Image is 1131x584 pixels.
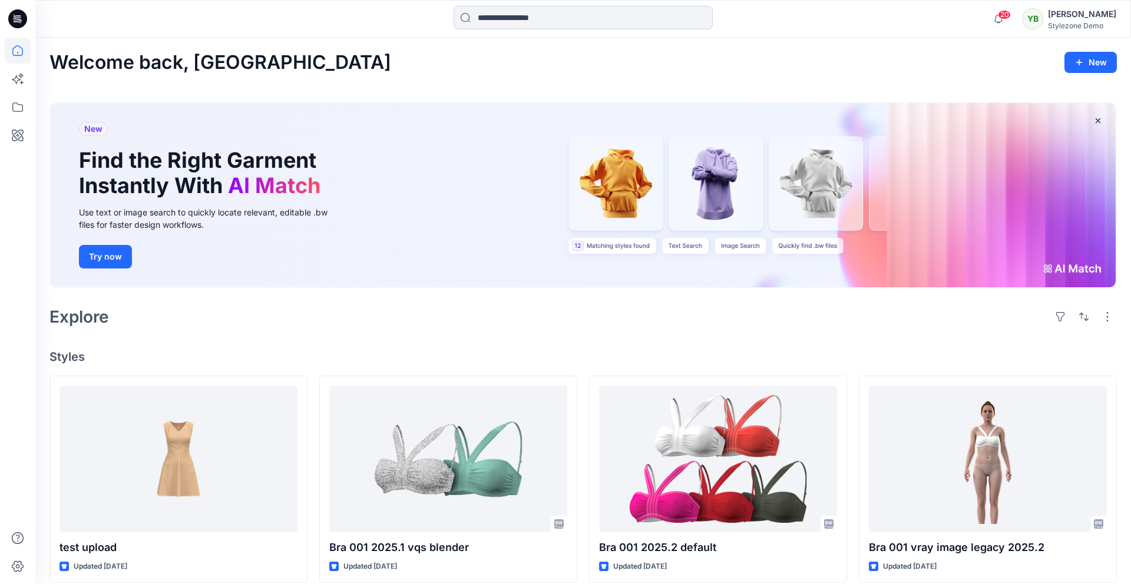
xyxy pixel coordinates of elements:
div: YB [1022,8,1043,29]
div: [PERSON_NAME] [1048,7,1116,21]
p: Bra 001 vray image legacy 2025.2 [869,539,1107,556]
button: Try now [79,245,132,268]
p: Updated [DATE] [74,560,127,573]
h4: Styles [49,350,1117,364]
a: test upload [59,386,297,532]
p: Bra 001 2025.2 default [599,539,837,556]
h2: Welcome back, [GEOGRAPHIC_DATA] [49,52,391,74]
h2: Explore [49,307,109,326]
div: Use text or image search to quickly locate relevant, editable .bw files for faster design workflows. [79,206,344,231]
span: AI Match [228,172,320,198]
span: 20 [998,10,1011,19]
span: New [84,122,102,136]
p: Updated [DATE] [883,560,937,573]
p: Updated [DATE] [613,560,667,573]
p: test upload [59,539,297,556]
div: Stylezone Demo [1048,21,1116,30]
h1: Find the Right Garment Instantly With [79,148,326,198]
a: Bra 001 2025.1 vqs blender [329,386,567,532]
button: New [1064,52,1117,73]
p: Updated [DATE] [343,560,397,573]
p: Bra 001 2025.1 vqs blender [329,539,567,556]
a: Bra 001 vray image legacy 2025.2 [869,386,1107,532]
a: Bra 001 2025.2 default [599,386,837,532]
